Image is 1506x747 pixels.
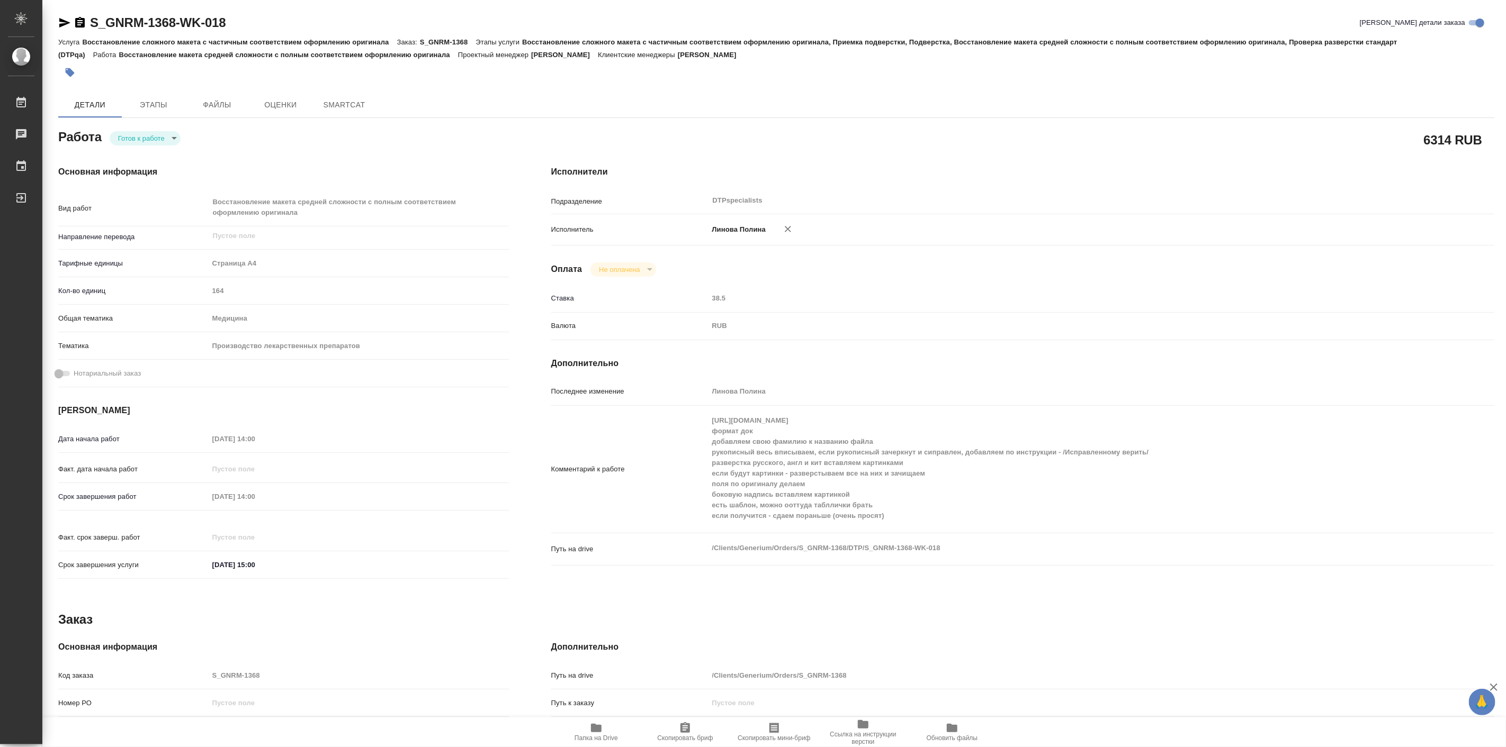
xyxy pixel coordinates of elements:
h2: Заказ [58,611,93,628]
p: Направление перевода [58,232,209,242]
p: Путь на drive [551,544,709,554]
h4: Основная информация [58,641,509,653]
button: Не оплачена [596,265,643,274]
p: Заказ: [397,38,420,46]
input: Пустое поле [209,668,509,683]
p: Валюта [551,321,709,331]
h4: Дополнительно [551,357,1494,370]
div: Медицина [209,309,509,327]
p: [PERSON_NAME] [531,51,598,59]
p: Срок завершения услуги [58,560,209,570]
p: Проектный менеджер [458,51,531,59]
span: Ссылка на инструкции верстки [825,731,901,745]
button: Ссылка на инструкции верстки [819,717,908,747]
span: Оценки [255,98,306,112]
p: Восстановление сложного макета с частичным соответствием оформлению оригинала [82,38,397,46]
input: Пустое поле [709,384,1416,399]
input: Пустое поле [209,695,509,710]
p: Номер РО [58,698,209,708]
button: Обновить файлы [908,717,997,747]
p: Работа [93,51,119,59]
textarea: /Clients/Generium/Orders/S_GNRM-1368/DTP/S_GNRM-1368-WK-018 [709,539,1416,557]
button: Скопировать ссылку для ЯМессенджера [58,16,71,29]
button: Скопировать мини-бриф [730,717,819,747]
p: Факт. дата начала работ [58,464,209,475]
span: 🙏 [1473,691,1491,713]
p: Путь на drive [551,670,709,681]
span: Скопировать мини-бриф [738,734,810,742]
span: Этапы [128,98,179,112]
p: Тарифные единицы [58,258,209,269]
input: Пустое поле [709,290,1416,306]
span: Нотариальный заказ [74,368,141,379]
button: Добавить тэг [58,61,82,84]
input: Пустое поле [212,230,484,242]
button: Скопировать ссылку [74,16,86,29]
div: Страница А4 [209,254,509,272]
p: Восстановление макета средней сложности с полным соответствием оформлению оригинала [119,51,458,59]
input: Пустое поле [209,431,301,447]
div: RUB [709,317,1416,335]
p: Факт. срок заверш. работ [58,532,209,543]
div: Готов к работе [110,131,181,145]
p: Комментарий к работе [551,464,709,475]
p: Восстановление сложного макета с частичным соответствием оформлению оригинала, Приемка подверстки... [58,38,1397,59]
a: S_GNRM-1368-WK-018 [90,15,226,30]
p: Подразделение [551,196,709,207]
input: Пустое поле [709,695,1416,710]
input: Пустое поле [209,283,509,298]
h2: Работа [58,126,102,145]
h4: Оплата [551,263,582,276]
p: Линова Полина [709,224,766,235]
input: Пустое поле [709,668,1416,683]
button: 🙏 [1469,689,1495,715]
span: SmartCat [319,98,370,112]
span: Скопировать бриф [657,734,713,742]
h4: Дополнительно [551,641,1494,653]
p: Путь к заказу [551,698,709,708]
input: Пустое поле [209,530,301,545]
p: Исполнитель [551,224,709,235]
p: Услуга [58,38,82,46]
p: Последнее изменение [551,386,709,397]
h2: 6314 RUB [1424,131,1482,149]
span: Обновить файлы [927,734,978,742]
span: Детали [65,98,115,112]
h4: Основная информация [58,166,509,178]
h4: [PERSON_NAME] [58,404,509,417]
input: Пустое поле [209,489,301,504]
button: Готов к работе [115,134,168,143]
p: Тематика [58,341,209,351]
p: Кол-во единиц [58,286,209,296]
p: Клиентские менеджеры [598,51,678,59]
button: Удалить исполнителя [776,217,800,241]
input: Пустое поле [209,461,301,477]
p: Этапы услуги [476,38,522,46]
button: Скопировать бриф [641,717,730,747]
h4: Исполнители [551,166,1494,178]
textarea: [URL][DOMAIN_NAME] формат док добавляем свою фамилию к названию файла рукописный весь вписываем, ... [709,412,1416,525]
span: [PERSON_NAME] детали заказа [1360,17,1465,28]
p: Дата начала работ [58,434,209,444]
div: Готов к работе [590,262,656,277]
p: S_GNRM-1368 [420,38,476,46]
input: ✎ Введи что-нибудь [209,557,301,572]
button: Папка на Drive [552,717,641,747]
p: Общая тематика [58,313,209,324]
p: Вид работ [58,203,209,214]
p: Срок завершения работ [58,491,209,502]
p: Ставка [551,293,709,304]
div: Производство лекарственных препаратов [209,337,509,355]
p: Код заказа [58,670,209,681]
span: Папка на Drive [575,734,618,742]
span: Файлы [192,98,243,112]
p: [PERSON_NAME] [678,51,745,59]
